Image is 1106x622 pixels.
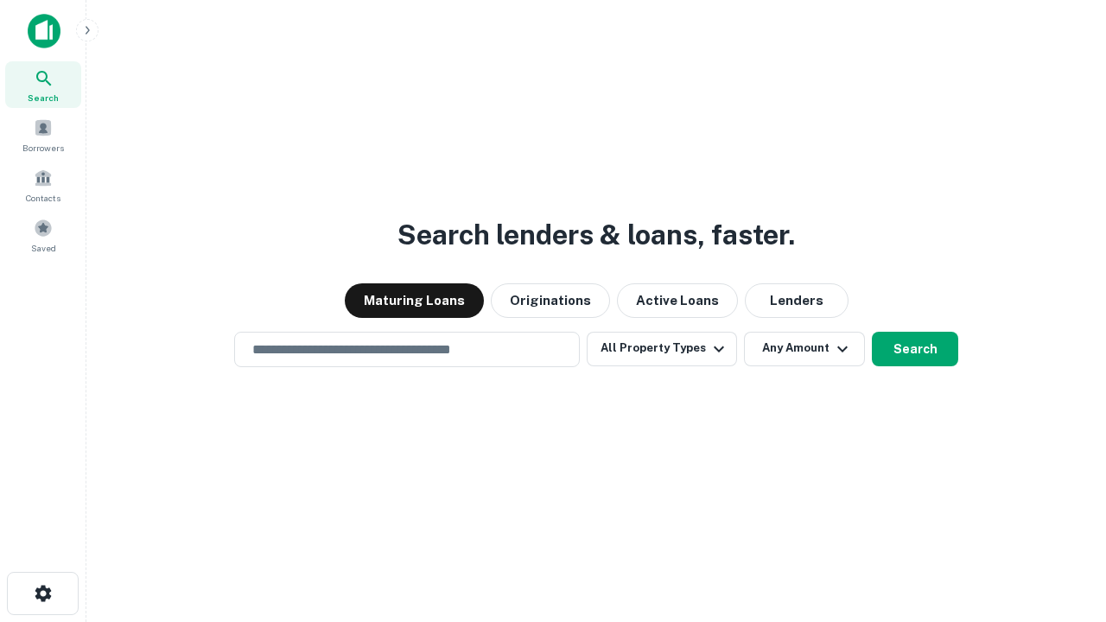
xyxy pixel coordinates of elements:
[872,332,958,366] button: Search
[745,283,849,318] button: Lenders
[31,241,56,255] span: Saved
[26,191,60,205] span: Contacts
[5,212,81,258] a: Saved
[1020,484,1106,567] iframe: Chat Widget
[617,283,738,318] button: Active Loans
[397,214,795,256] h3: Search lenders & loans, faster.
[491,283,610,318] button: Originations
[587,332,737,366] button: All Property Types
[28,91,59,105] span: Search
[28,14,60,48] img: capitalize-icon.png
[345,283,484,318] button: Maturing Loans
[22,141,64,155] span: Borrowers
[744,332,865,366] button: Any Amount
[5,162,81,208] a: Contacts
[5,61,81,108] a: Search
[5,111,81,158] a: Borrowers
